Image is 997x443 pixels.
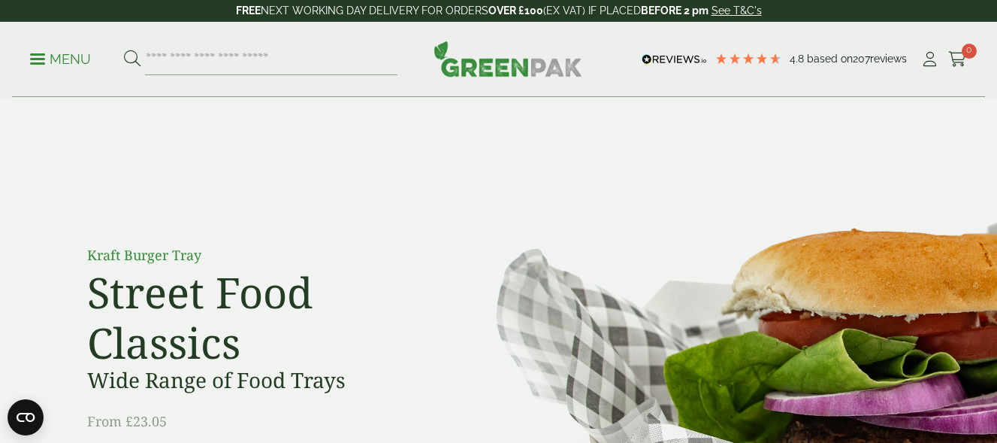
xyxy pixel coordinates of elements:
[87,267,425,368] h2: Street Food Classics
[642,54,707,65] img: REVIEWS.io
[30,50,91,65] a: Menu
[87,412,167,430] span: From £23.05
[711,5,762,17] a: See T&C's
[807,53,853,65] span: Based on
[236,5,261,17] strong: FREE
[920,52,939,67] i: My Account
[87,368,425,393] h3: Wide Range of Food Trays
[87,245,425,265] p: Kraft Burger Tray
[8,399,44,435] button: Open CMP widget
[948,48,967,71] a: 0
[30,50,91,68] p: Menu
[641,5,708,17] strong: BEFORE 2 pm
[488,5,543,17] strong: OVER £100
[715,52,782,65] div: 4.79 Stars
[948,52,967,67] i: Cart
[962,44,977,59] span: 0
[434,41,582,77] img: GreenPak Supplies
[870,53,907,65] span: reviews
[853,53,870,65] span: 207
[790,53,807,65] span: 4.8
